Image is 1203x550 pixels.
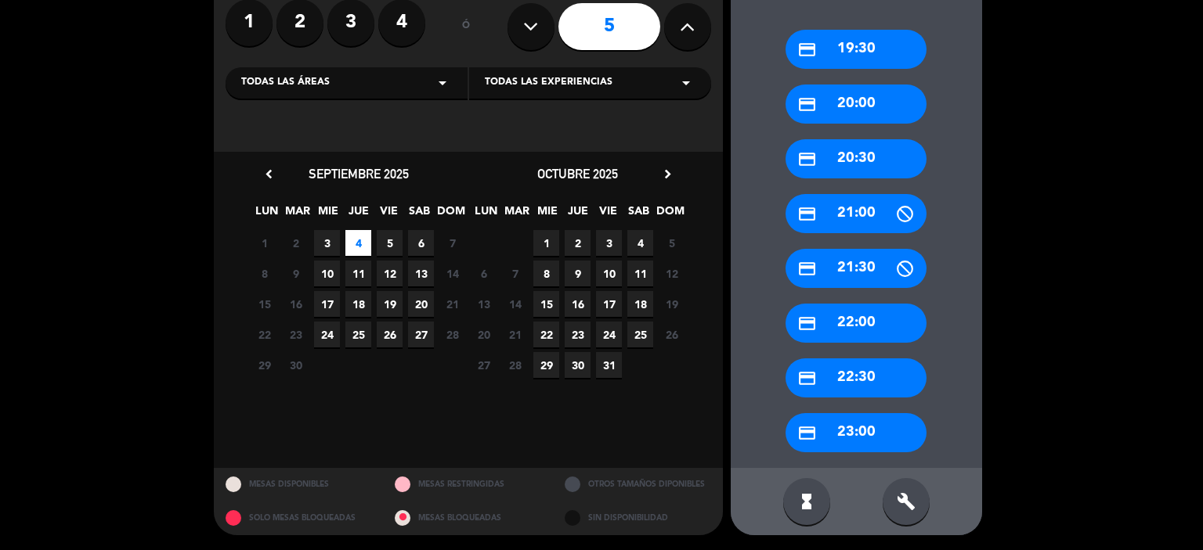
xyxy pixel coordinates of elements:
[797,259,817,279] i: credit_card
[596,291,622,317] span: 17
[345,322,371,347] span: 25
[406,202,432,228] span: SAB
[251,261,277,286] span: 8
[656,202,682,228] span: DOM
[786,30,927,69] div: 19:30
[433,74,452,92] i: arrow_drop_down
[408,322,434,347] span: 27
[534,202,560,228] span: MIE
[533,322,559,347] span: 22
[786,358,927,397] div: 22:30
[502,261,528,286] span: 7
[251,291,277,317] span: 15
[377,230,403,256] span: 5
[284,202,310,228] span: MAR
[283,352,309,378] span: 30
[254,202,280,228] span: LUN
[251,230,277,256] span: 1
[437,202,463,228] span: DOM
[797,95,817,114] i: credit_card
[797,204,817,224] i: credit_card
[314,261,340,286] span: 10
[408,291,434,317] span: 20
[659,322,685,347] span: 26
[797,492,816,511] i: hourglass_full
[786,413,927,452] div: 23:00
[283,322,309,347] span: 23
[408,261,434,286] span: 13
[315,202,341,228] span: MIE
[251,352,277,378] span: 29
[283,291,309,317] span: 16
[283,261,309,286] span: 9
[251,322,277,347] span: 22
[786,304,927,343] div: 22:00
[553,468,723,501] div: OTROS TAMAÑOS DIPONIBLES
[471,291,497,317] span: 13
[377,322,403,347] span: 26
[627,230,653,256] span: 4
[439,322,465,347] span: 28
[471,352,497,378] span: 27
[677,74,695,92] i: arrow_drop_down
[485,75,612,91] span: Todas las experiencias
[261,166,277,182] i: chevron_left
[241,75,330,91] span: Todas las áreas
[214,468,384,501] div: MESAS DISPONIBLES
[439,261,465,286] span: 14
[345,202,371,228] span: JUE
[533,261,559,286] span: 8
[345,291,371,317] span: 18
[502,352,528,378] span: 28
[533,291,559,317] span: 15
[214,501,384,535] div: SOLO MESAS BLOQUEADAS
[537,166,618,182] span: octubre 2025
[473,202,499,228] span: LUN
[659,166,676,182] i: chevron_right
[797,423,817,443] i: credit_card
[314,322,340,347] span: 24
[565,352,591,378] span: 30
[533,230,559,256] span: 1
[565,322,591,347] span: 23
[596,322,622,347] span: 24
[627,322,653,347] span: 25
[504,202,529,228] span: MAR
[471,261,497,286] span: 6
[533,352,559,378] span: 29
[383,501,553,535] div: MESAS BLOQUEADAS
[786,139,927,178] div: 20:30
[376,202,402,228] span: VIE
[439,291,465,317] span: 21
[565,291,591,317] span: 16
[797,40,817,59] i: credit_card
[383,468,553,501] div: MESAS RESTRINGIDAS
[626,202,652,228] span: SAB
[377,291,403,317] span: 19
[797,314,817,333] i: credit_card
[408,230,434,256] span: 6
[502,322,528,347] span: 21
[502,291,528,317] span: 14
[596,352,622,378] span: 31
[596,261,622,286] span: 10
[659,291,685,317] span: 19
[314,230,340,256] span: 3
[797,368,817,388] i: credit_card
[345,230,371,256] span: 4
[627,261,653,286] span: 11
[565,230,591,256] span: 2
[314,291,340,317] span: 17
[439,230,465,256] span: 7
[595,202,621,228] span: VIE
[553,501,723,535] div: SIN DISPONIBILIDAD
[786,249,927,288] div: 21:30
[309,166,409,182] span: septiembre 2025
[283,230,309,256] span: 2
[596,230,622,256] span: 3
[471,322,497,347] span: 20
[786,194,927,233] div: 21:00
[377,261,403,286] span: 12
[797,149,817,169] i: credit_card
[659,261,685,286] span: 12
